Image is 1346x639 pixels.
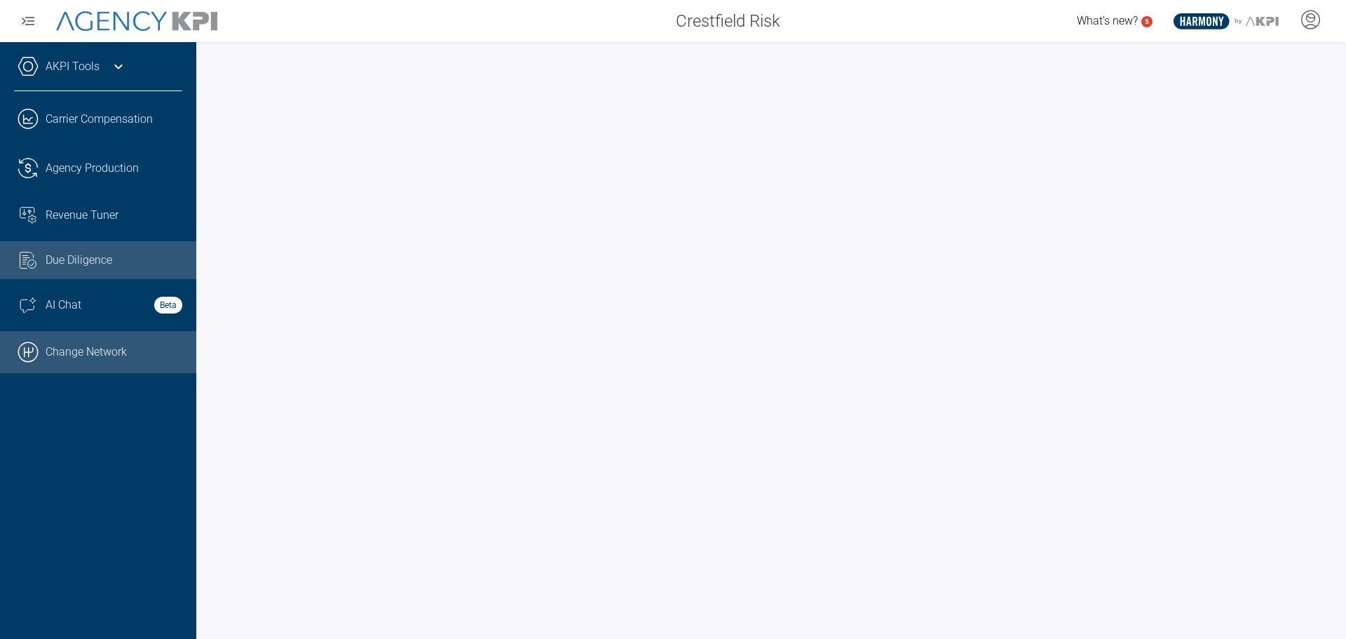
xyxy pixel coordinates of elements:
[46,160,139,177] span: Agency Production
[676,8,780,34] span: Crestfield Risk
[46,252,112,269] span: Due Diligence
[46,297,81,314] span: AI Chat
[1145,18,1149,25] text: 5
[46,58,100,75] a: AKPI Tools
[1077,14,1138,27] span: What's new?
[154,297,182,314] strong: Beta
[1141,16,1153,27] a: 5
[46,207,118,224] span: Revenue Tuner
[56,11,217,32] img: AgencyKPI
